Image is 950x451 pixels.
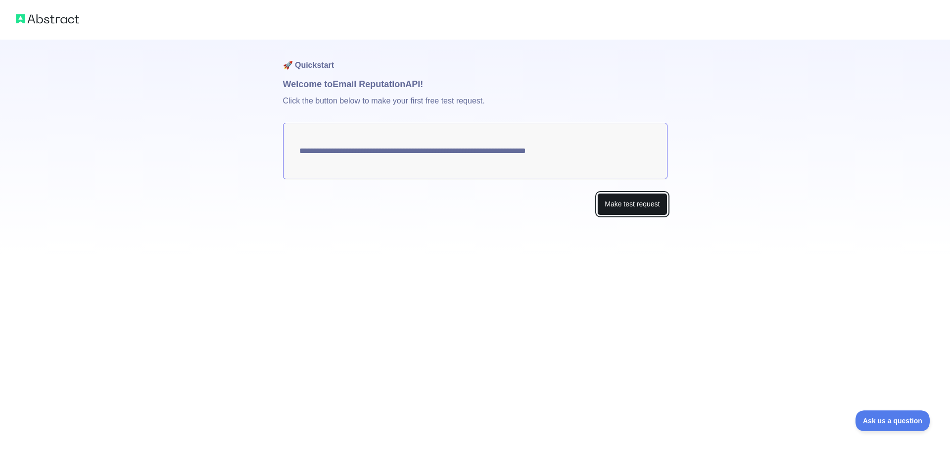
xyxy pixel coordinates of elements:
[283,91,667,123] p: Click the button below to make your first free test request.
[283,40,667,77] h1: 🚀 Quickstart
[283,77,667,91] h1: Welcome to Email Reputation API!
[855,410,930,431] iframe: Toggle Customer Support
[597,193,667,215] button: Make test request
[16,12,79,26] img: Abstract logo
